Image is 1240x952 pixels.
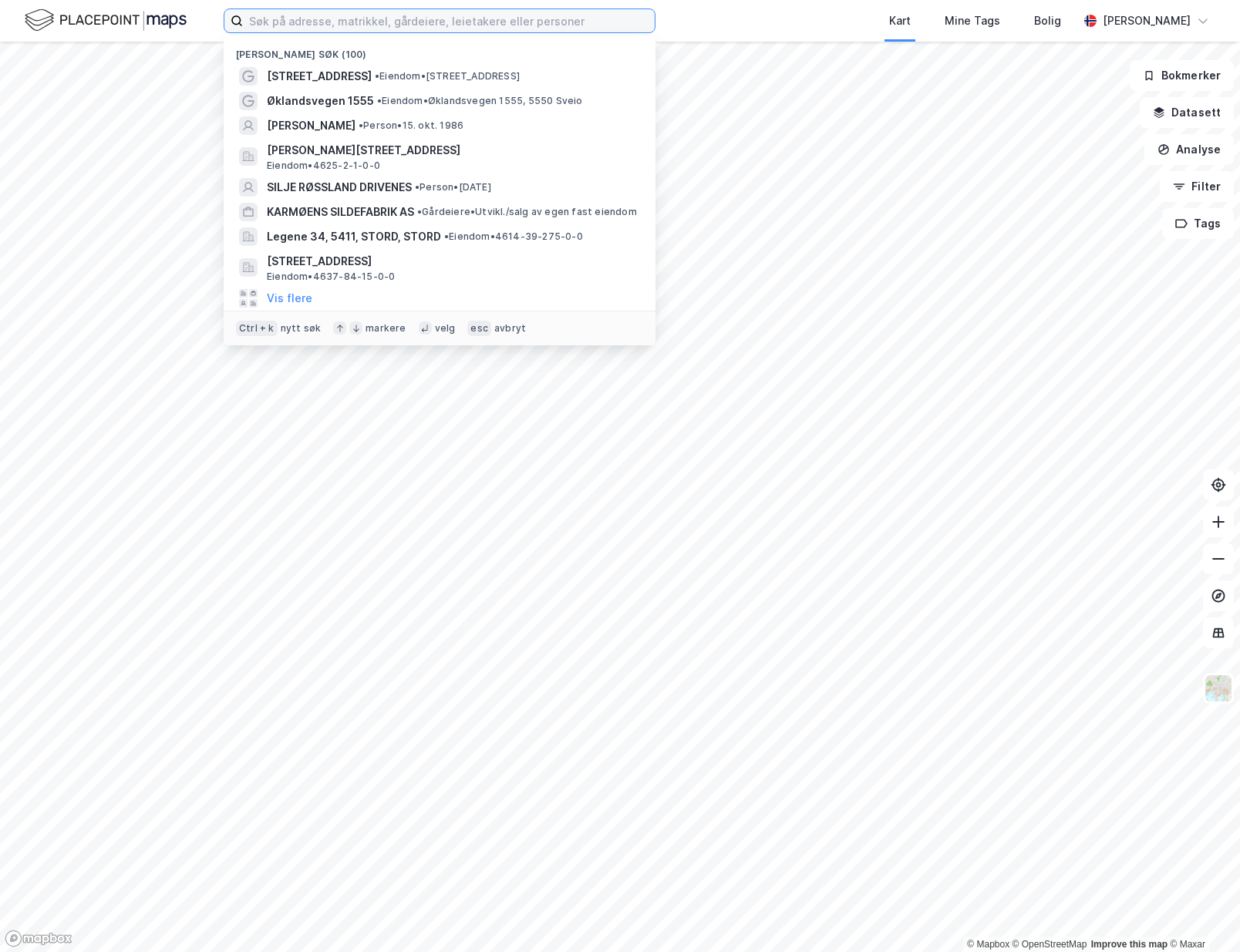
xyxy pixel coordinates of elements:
[444,230,449,242] span: •
[1162,208,1234,239] button: Tags
[375,70,379,82] span: •
[243,9,655,32] input: Søk på adresse, matrikkel, gårdeiere, leietakere eller personer
[359,119,463,132] span: Person • 15. okt. 1986
[1091,939,1168,950] a: Improve this map
[1140,97,1234,128] button: Datasett
[415,181,491,193] span: Person • [DATE]
[359,119,363,131] span: •
[1163,878,1240,952] iframe: Chat Widget
[281,322,322,335] div: nytt søk
[435,322,456,335] div: velg
[945,12,1000,30] div: Mine Tags
[267,203,414,221] span: KARMØENS SILDEFABRIK AS
[267,92,374,110] span: Øklandsvegen 1555
[267,271,395,283] span: Eiendom • 4637-84-15-0-0
[267,289,312,308] button: Vis flere
[1204,674,1233,703] img: Z
[267,178,412,197] span: SILJE RØSSLAND DRIVENES
[377,95,583,107] span: Eiendom • Øklandsvegen 1555, 5550 Sveio
[1163,878,1240,952] div: Kontrollprogram for chat
[366,322,406,335] div: markere
[417,206,637,218] span: Gårdeiere • Utvikl./salg av egen fast eiendom
[236,321,278,336] div: Ctrl + k
[1034,12,1061,30] div: Bolig
[1103,12,1191,30] div: [PERSON_NAME]
[25,7,187,34] img: logo.f888ab2527a4732fd821a326f86c7f29.svg
[267,252,637,271] span: [STREET_ADDRESS]
[967,939,1009,950] a: Mapbox
[267,141,637,160] span: [PERSON_NAME][STREET_ADDRESS]
[267,227,441,246] span: Legene 34, 5411, STORD, STORD
[1144,134,1234,165] button: Analyse
[1013,939,1087,950] a: OpenStreetMap
[377,95,382,106] span: •
[444,230,583,243] span: Eiendom • 4614-39-275-0-0
[267,116,355,135] span: [PERSON_NAME]
[467,321,491,336] div: esc
[417,206,422,217] span: •
[1160,171,1234,202] button: Filter
[1130,60,1234,91] button: Bokmerker
[267,67,372,86] span: [STREET_ADDRESS]
[5,930,72,947] a: Mapbox homepage
[889,12,911,30] div: Kart
[415,181,420,193] span: •
[494,322,526,335] div: avbryt
[267,160,380,172] span: Eiendom • 4625-2-1-0-0
[375,70,520,82] span: Eiendom • [STREET_ADDRESS]
[224,36,655,64] div: [PERSON_NAME] søk (100)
